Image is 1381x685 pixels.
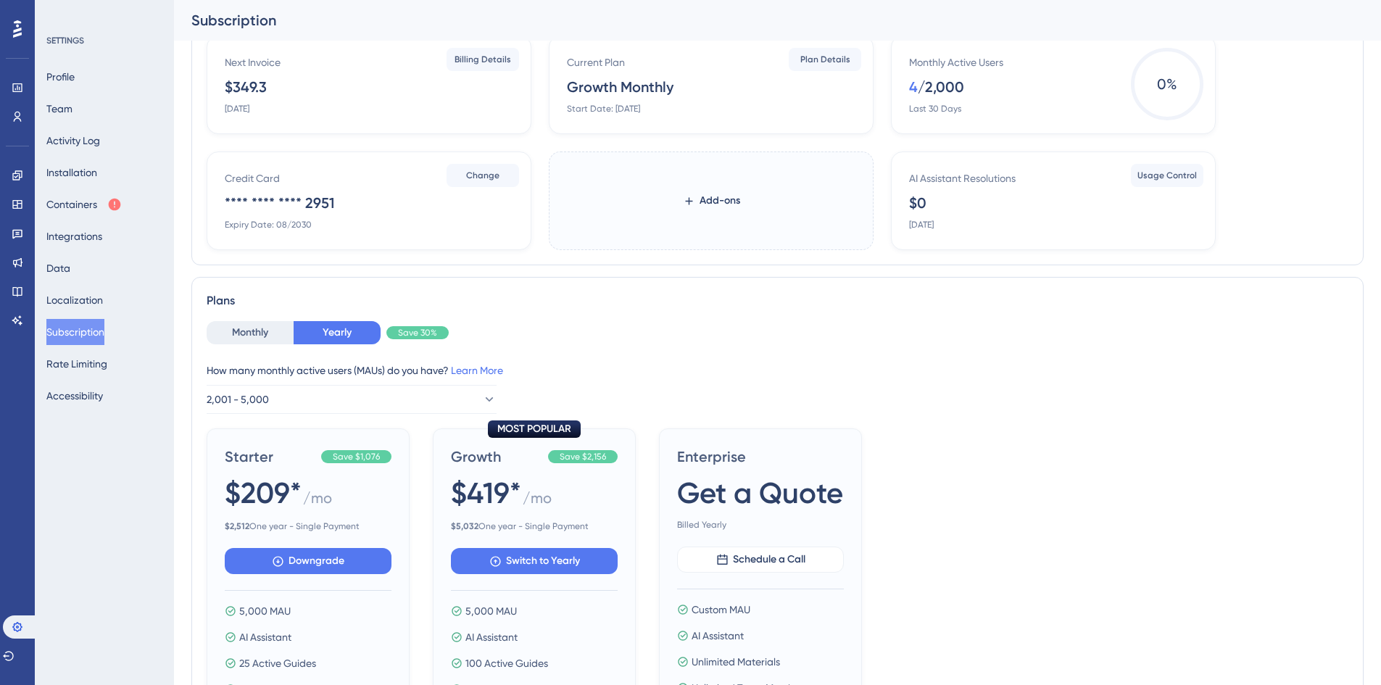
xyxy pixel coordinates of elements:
span: Save 30% [398,327,437,339]
button: Billing Details [447,48,519,71]
button: Installation [46,159,97,186]
div: Monthly Active Users [909,54,1003,71]
span: AI Assistant [239,628,291,646]
button: Localization [46,287,103,313]
button: Yearly [294,321,381,344]
div: SETTINGS [46,35,164,46]
span: Starter [225,447,315,467]
div: 4 [909,77,918,97]
button: Integrations [46,223,102,249]
div: Current Plan [567,54,625,71]
span: Unlimited Materials [692,653,780,671]
span: Growth [451,447,542,467]
button: Containers [46,191,122,217]
button: Data [46,255,70,281]
span: $209* [225,473,302,513]
span: Get a Quote [677,473,843,513]
span: 0 % [1131,48,1203,120]
button: Switch to Yearly [451,548,618,574]
button: Subscription [46,319,104,345]
div: Expiry Date: 08/2030 [225,219,312,231]
button: Add-ons [660,188,763,214]
span: AI Assistant [692,627,744,644]
span: Add-ons [700,192,740,209]
span: 5,000 MAU [465,602,517,620]
span: Save $2,156 [560,451,606,462]
b: $ 5,032 [451,521,478,531]
span: 100 Active Guides [465,655,548,672]
div: [DATE] [225,103,249,115]
span: 2,001 - 5,000 [207,391,269,408]
span: Save $1,076 [333,451,380,462]
span: Switch to Yearly [506,552,580,570]
button: Downgrade [225,548,391,574]
span: / mo [303,488,332,515]
div: Plans [207,292,1348,310]
span: Enterprise [677,447,844,467]
div: Start Date: [DATE] [567,103,640,115]
button: Team [46,96,72,122]
button: Rate Limiting [46,351,107,377]
span: Change [466,170,499,181]
span: Billing Details [455,54,511,65]
div: Last 30 Days [909,103,961,115]
div: / 2,000 [918,77,964,97]
div: Growth Monthly [567,77,673,97]
span: / mo [523,488,552,515]
div: Credit Card [225,170,280,187]
button: Plan Details [789,48,861,71]
span: $419* [451,473,521,513]
button: Usage Control [1131,164,1203,187]
span: Billed Yearly [677,519,844,531]
span: One year - Single Payment [451,520,618,532]
span: Downgrade [289,552,344,570]
div: How many monthly active users (MAUs) do you have? [207,362,1348,379]
a: Learn More [451,365,503,376]
span: Schedule a Call [733,551,805,568]
div: MOST POPULAR [488,420,581,438]
div: Subscription [191,10,1327,30]
span: One year - Single Payment [225,520,391,532]
button: Monthly [207,321,294,344]
span: Custom MAU [692,601,750,618]
div: $349.3 [225,77,267,97]
span: Plan Details [800,54,850,65]
b: $ 2,512 [225,521,249,531]
div: Next Invoice [225,54,281,71]
div: AI Assistant Resolutions [909,170,1016,187]
button: 2,001 - 5,000 [207,385,497,414]
div: [DATE] [909,219,934,231]
button: Change [447,164,519,187]
button: Profile [46,64,75,90]
span: 5,000 MAU [239,602,291,620]
button: Schedule a Call [677,547,844,573]
button: Accessibility [46,383,103,409]
div: $0 [909,193,926,213]
span: 25 Active Guides [239,655,316,672]
span: Usage Control [1137,170,1197,181]
button: Activity Log [46,128,100,154]
span: AI Assistant [465,628,518,646]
